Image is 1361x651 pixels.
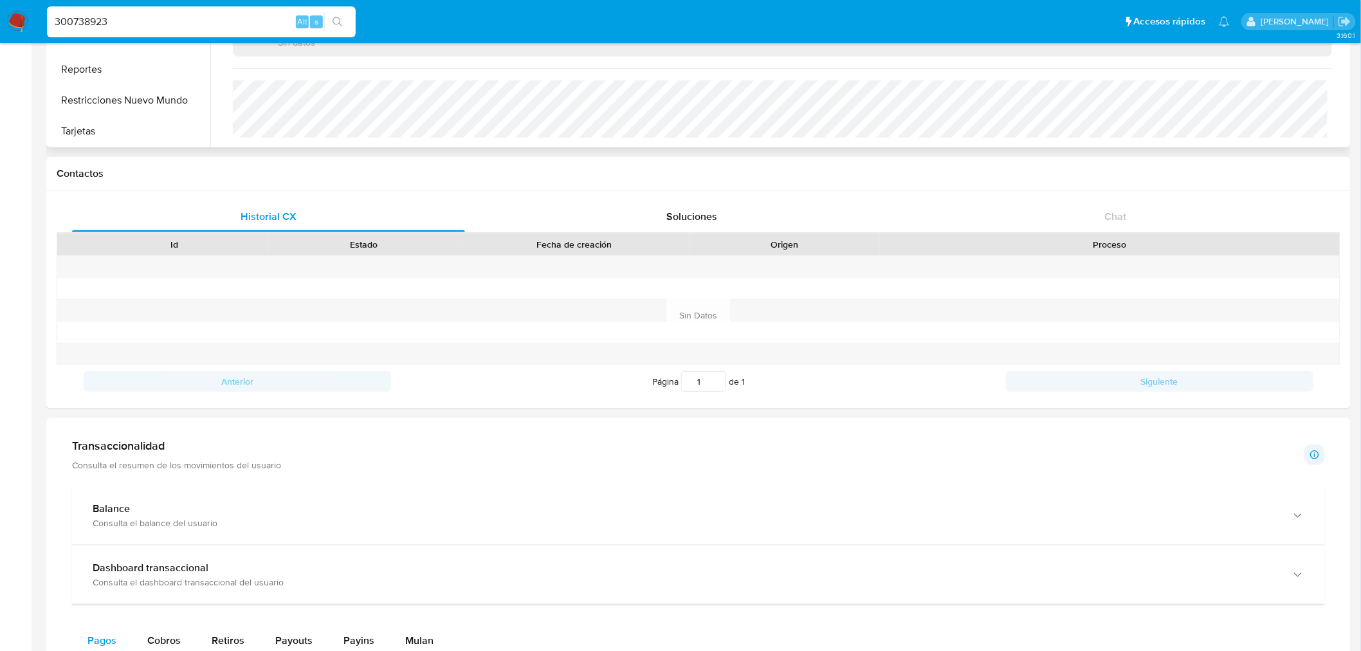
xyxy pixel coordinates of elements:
p: gregorio.negri@mercadolibre.com [1261,15,1333,28]
span: Chat [1105,209,1127,224]
input: Buscar usuario o caso... [47,14,356,30]
span: Historial CX [241,209,297,224]
div: Origen [699,238,870,251]
a: Salir [1338,15,1351,28]
span: Soluciones [667,209,718,224]
button: Restricciones Nuevo Mundo [50,85,210,116]
span: Alt [297,15,307,28]
h1: Contactos [57,167,1340,180]
span: Página de [652,371,745,392]
div: Id [89,238,260,251]
button: search-icon [324,13,351,31]
a: Notificaciones [1219,16,1230,27]
button: Anterior [84,371,391,392]
span: 3.160.1 [1337,30,1355,41]
div: Estado [278,238,449,251]
button: Siguiente [1006,371,1313,392]
span: s [315,15,318,28]
span: 1 [742,375,745,388]
div: Proceso [888,238,1331,251]
span: Accesos rápidos [1134,15,1206,28]
div: Fecha de creación [467,238,681,251]
button: Reportes [50,54,210,85]
button: Tarjetas [50,116,210,147]
p: Sin datos [278,36,331,48]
